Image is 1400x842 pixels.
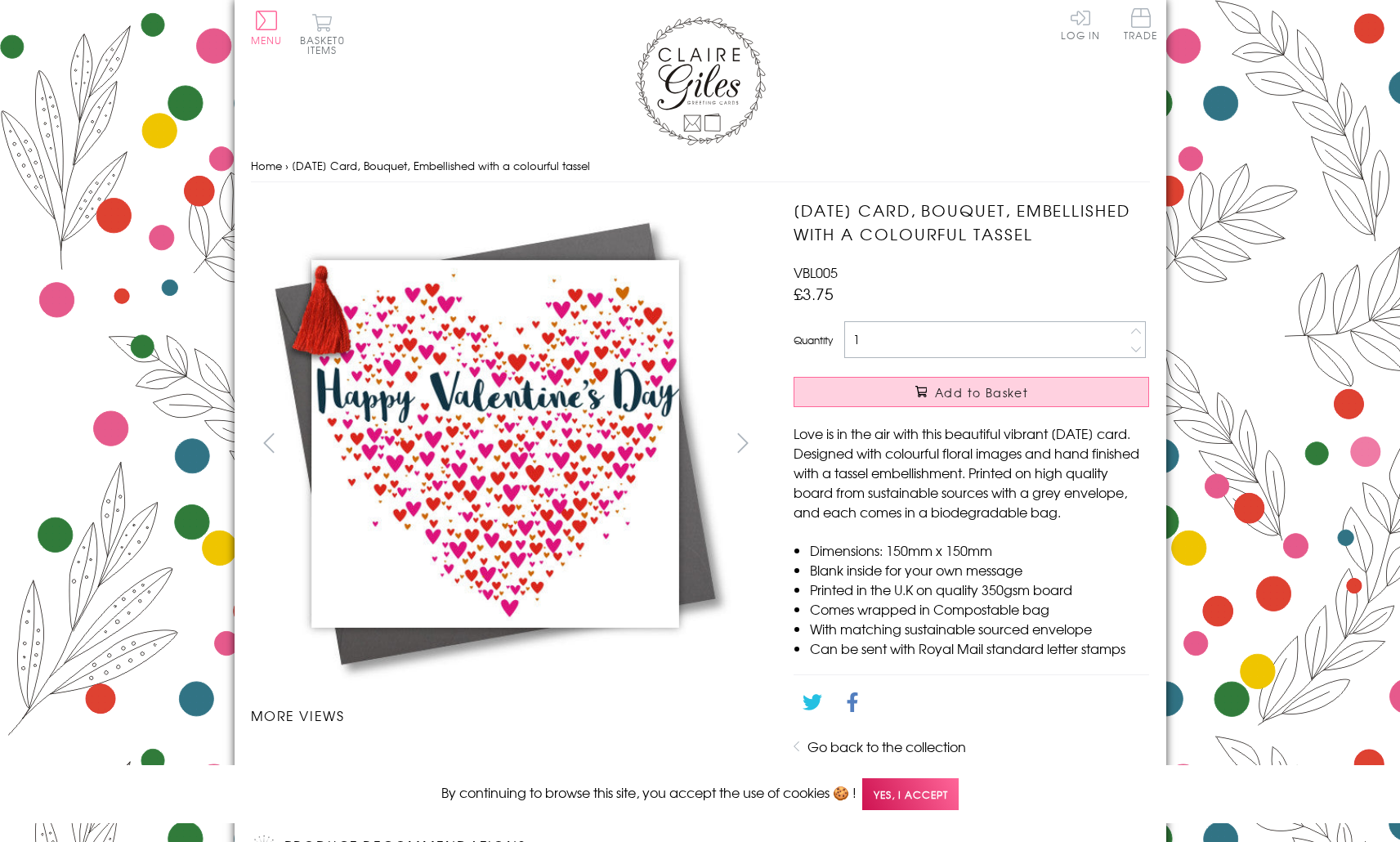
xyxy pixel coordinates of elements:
ul: Carousel Pagination [251,741,762,777]
label: Quantity [794,333,833,347]
span: Menu [251,33,283,47]
button: Add to Basket [794,377,1149,407]
span: [DATE] Card, Bouquet, Embellished with a colourful tassel [292,158,590,173]
button: Basket0 items [300,13,345,55]
span: VBL005 [794,262,838,282]
img: Valentine's Day Card, Bouquet, Embellished with a colourful tassel [314,761,315,762]
button: next [724,424,761,461]
h3: More views [251,705,762,725]
li: Can be sent with Royal Mail standard letter stamps [810,638,1149,658]
li: Blank inside for your own message [810,560,1149,580]
span: Trade [1124,8,1158,40]
img: Valentine's Day Card, Bouquet, Embellished with a colourful tassel [441,761,442,762]
li: Carousel Page 3 [506,741,633,777]
li: With matching sustainable sourced envelope [810,619,1149,638]
img: Valentine's Day Card, Bouquet, Embellished with a colourful tassel [761,199,1251,689]
li: Comes wrapped in Compostable bag [810,599,1149,619]
span: Yes, I accept [862,778,959,810]
li: Carousel Page 4 [633,741,761,777]
span: £3.75 [794,282,834,305]
span: › [285,158,288,173]
span: 0 items [307,33,345,57]
a: Trade [1124,8,1158,43]
img: Claire Giles Greetings Cards [635,16,766,146]
h1: [DATE] Card, Bouquet, Embellished with a colourful tassel [794,199,1149,246]
a: Log In [1061,8,1100,40]
li: Dimensions: 150mm x 150mm [810,540,1149,560]
p: Love is in the air with this beautiful vibrant [DATE] card. Designed with colourful floral images... [794,423,1149,522]
button: Menu [251,11,283,45]
li: Printed in the U.K on quality 350gsm board [810,580,1149,599]
li: Carousel Page 2 [378,741,506,777]
a: Home [251,158,282,173]
img: Valentine's Day Card, Bouquet, Embellished with a colourful tassel [697,761,698,762]
span: Add to Basket [935,384,1028,401]
a: Go back to the collection [807,737,966,756]
button: prev [251,424,288,461]
img: Valentine's Day Card, Bouquet, Embellished with a colourful tassel [250,199,740,689]
li: Carousel Page 1 (Current Slide) [251,741,378,777]
nav: breadcrumbs [251,150,1150,183]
